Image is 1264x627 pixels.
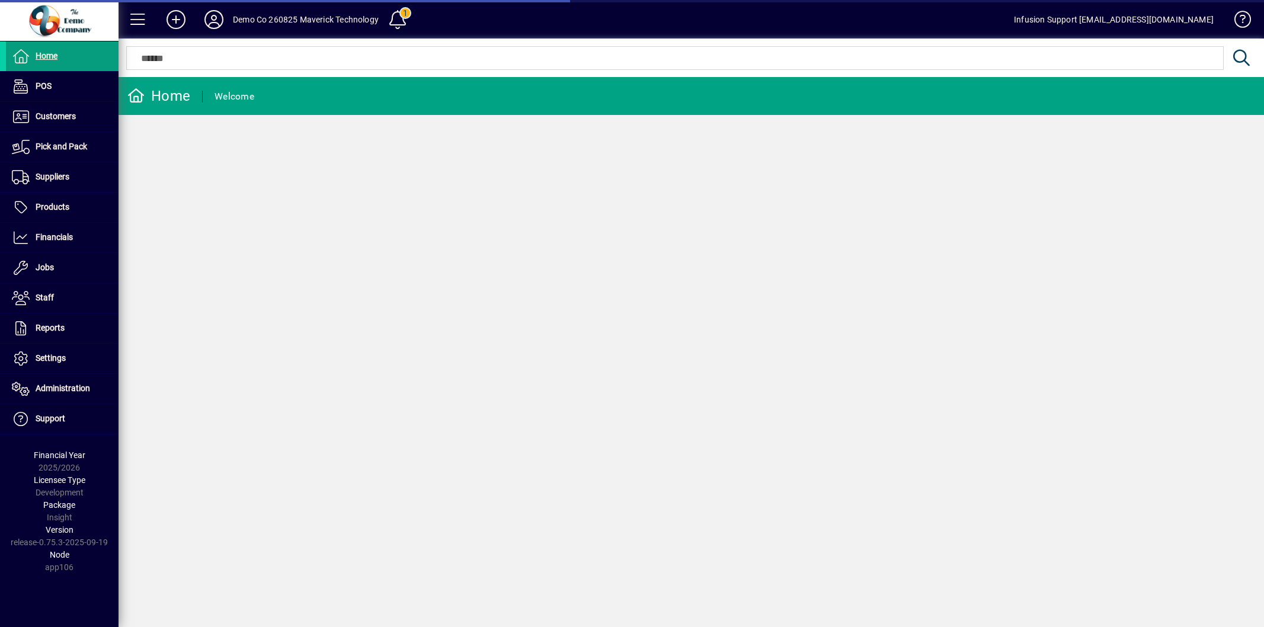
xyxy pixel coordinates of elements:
a: Pick and Pack [6,132,119,162]
span: Staff [36,293,54,302]
a: Knowledge Base [1225,2,1249,41]
span: Customers [36,111,76,121]
a: Settings [6,344,119,373]
span: Financial Year [34,450,85,460]
span: Administration [36,383,90,393]
span: POS [36,81,52,91]
a: Customers [6,102,119,132]
span: Financials [36,232,73,242]
a: Financials [6,223,119,252]
span: Reports [36,323,65,332]
a: POS [6,72,119,101]
a: Support [6,404,119,434]
div: Home [127,87,190,105]
div: Demo Co 260825 Maverick Technology [233,10,379,29]
span: Home [36,51,57,60]
span: Node [50,550,69,559]
button: Add [157,9,195,30]
div: Infusion Support [EMAIL_ADDRESS][DOMAIN_NAME] [1014,10,1214,29]
a: Staff [6,283,119,313]
a: Administration [6,374,119,404]
span: Package [43,500,75,510]
a: Products [6,193,119,222]
span: Pick and Pack [36,142,87,151]
button: Profile [195,9,233,30]
a: Reports [6,313,119,343]
span: Support [36,414,65,423]
span: Products [36,202,69,212]
span: Licensee Type [34,475,85,485]
span: Suppliers [36,172,69,181]
span: Settings [36,353,66,363]
a: Jobs [6,253,119,283]
span: Jobs [36,263,54,272]
span: Version [46,525,73,535]
a: Suppliers [6,162,119,192]
div: Welcome [215,87,254,106]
